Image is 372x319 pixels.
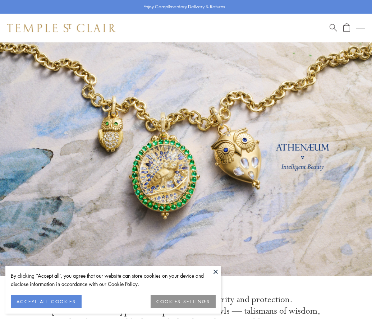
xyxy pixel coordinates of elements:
[11,272,216,288] div: By clicking “Accept all”, you agree that our website can store cookies on your device and disclos...
[343,23,350,32] a: Open Shopping Bag
[330,23,337,32] a: Search
[7,24,116,32] img: Temple St. Clair
[151,295,216,308] button: COOKIES SETTINGS
[143,3,225,10] p: Enjoy Complimentary Delivery & Returns
[356,24,365,32] button: Open navigation
[11,295,82,308] button: ACCEPT ALL COOKIES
